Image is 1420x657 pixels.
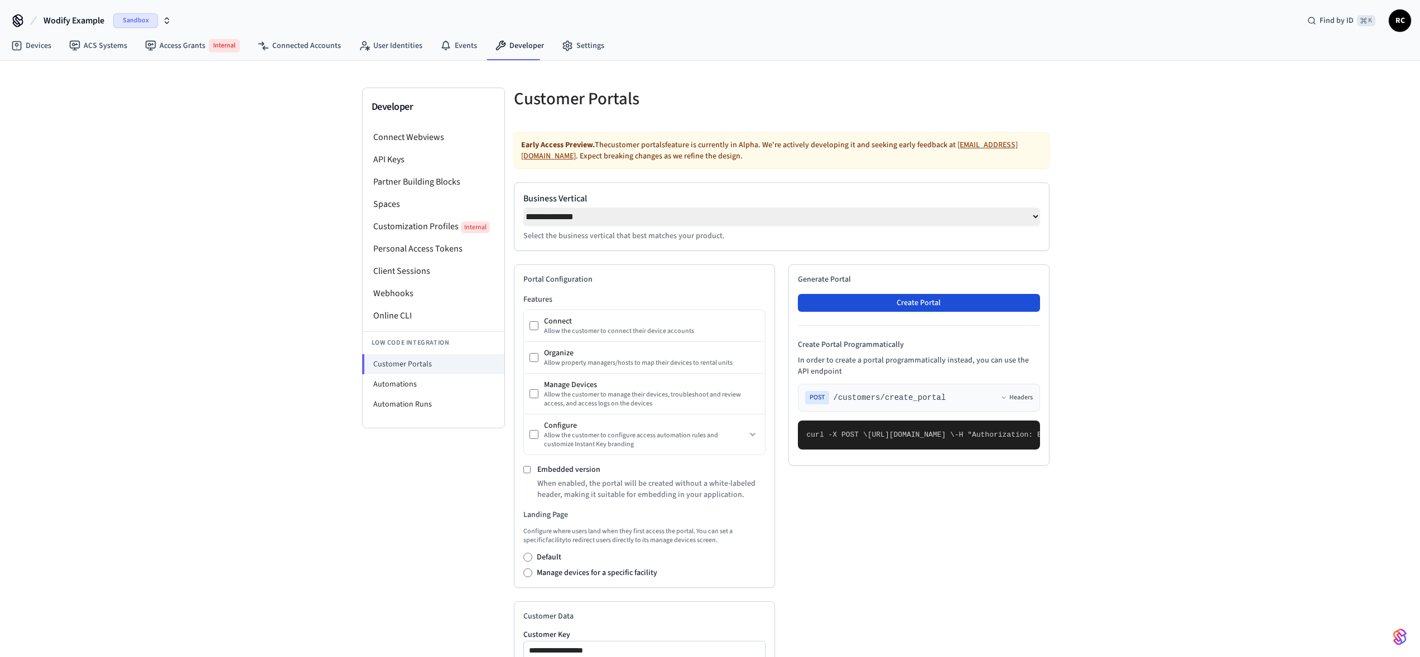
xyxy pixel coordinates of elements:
span: Find by ID [1320,15,1354,26]
label: Default [537,552,561,563]
p: When enabled, the portal will be created without a white-labeled header, making it suitable for e... [537,478,766,500]
a: Access GrantsInternal [136,35,249,57]
h3: Landing Page [523,509,766,520]
h5: Customer Portals [514,88,775,110]
p: Select the business vertical that best matches your product. [523,230,1040,241]
li: Client Sessions [363,260,504,282]
div: The customer portals feature is currently in Alpha. We're actively developing it and seeking earl... [514,132,1050,169]
li: Online CLI [363,305,504,327]
div: Find by ID⌘ K [1298,11,1384,31]
li: Personal Access Tokens [363,238,504,260]
button: RC [1389,9,1411,32]
h2: Generate Portal [798,274,1040,285]
a: Devices [2,36,60,56]
li: Customer Portals [362,354,504,374]
li: API Keys [363,148,504,171]
a: Developer [486,36,553,56]
li: Connect Webviews [363,126,504,148]
div: Allow the customer to connect their device accounts [544,327,759,336]
label: Business Vertical [523,192,1040,205]
h2: Portal Configuration [523,274,766,285]
label: Customer Key [523,631,766,639]
li: Spaces [363,193,504,215]
a: ACS Systems [60,36,136,56]
li: Webhooks [363,282,504,305]
div: Organize [544,347,759,359]
button: Headers [1000,393,1033,402]
span: -H "Authorization: Bearer seam_api_key_123456" \ [955,431,1163,439]
strong: Early Access Preview. [521,139,595,151]
span: [URL][DOMAIN_NAME] \ [868,431,955,439]
h2: Customer Data [523,611,766,622]
span: RC [1390,11,1410,31]
div: Allow the customer to configure access automation rules and customize Instant Key branding [544,431,746,449]
li: Partner Building Blocks [363,171,504,193]
a: [EMAIL_ADDRESS][DOMAIN_NAME] [521,139,1018,162]
button: Create Portal [798,294,1040,312]
span: ⌘ K [1357,15,1375,26]
div: Allow the customer to manage their devices, troubleshoot and review access, and access logs on th... [544,390,759,408]
a: User Identities [350,36,431,56]
a: Settings [553,36,613,56]
p: In order to create a portal programmatically instead, you can use the API endpoint [798,355,1040,377]
li: Low Code Integration [363,331,504,354]
span: /customers/create_portal [834,392,946,403]
li: Automation Runs [363,394,504,414]
div: Connect [544,316,759,327]
label: Manage devices for a specific facility [537,567,657,578]
li: Customization Profiles [363,215,504,238]
div: Allow property managers/hosts to map their devices to rental units [544,359,759,368]
h4: Create Portal Programmatically [798,339,1040,350]
img: SeamLogoGradient.69752ec5.svg [1393,628,1407,646]
h3: Developer [372,99,495,115]
p: Configure where users land when they first access the portal. You can set a specific facility to ... [523,527,766,545]
div: Configure [544,420,746,431]
span: POST [805,391,829,404]
a: Events [431,36,486,56]
div: Manage Devices [544,379,759,390]
h3: Features [523,294,766,305]
span: Internal [209,39,240,52]
span: Sandbox [113,13,158,28]
label: Embedded version [537,464,600,475]
span: curl -X POST \ [807,431,868,439]
a: Connected Accounts [249,36,350,56]
li: Automations [363,374,504,394]
span: Wodify Example [44,14,104,27]
span: Internal [461,221,490,233]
